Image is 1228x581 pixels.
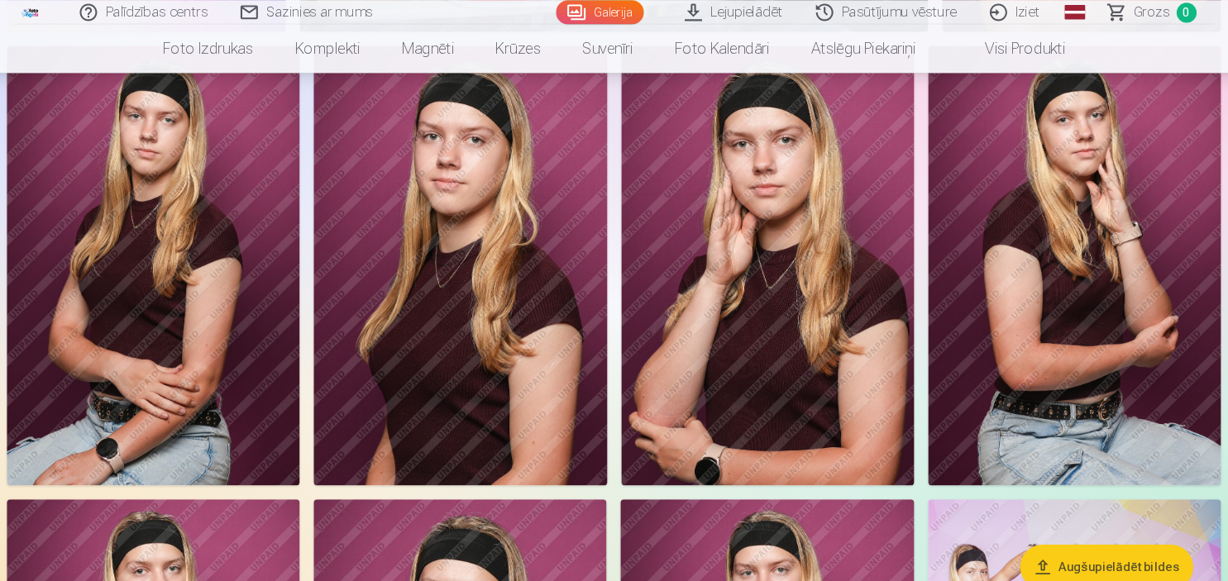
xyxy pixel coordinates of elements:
[921,23,1063,69] a: Visi produkti
[165,23,291,69] a: Foto izdrukas
[393,23,482,69] a: Magnēti
[50,7,69,17] img: /fa1
[291,23,393,69] a: Komplekti
[565,23,652,69] a: Suvenīri
[482,23,565,69] a: Krūzes
[1109,2,1143,21] span: Grozs
[652,23,782,69] a: Foto kalendāri
[1001,518,1165,561] button: Augšupielādēt bildes
[1149,2,1168,21] span: 0
[782,23,921,69] a: Atslēgu piekariņi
